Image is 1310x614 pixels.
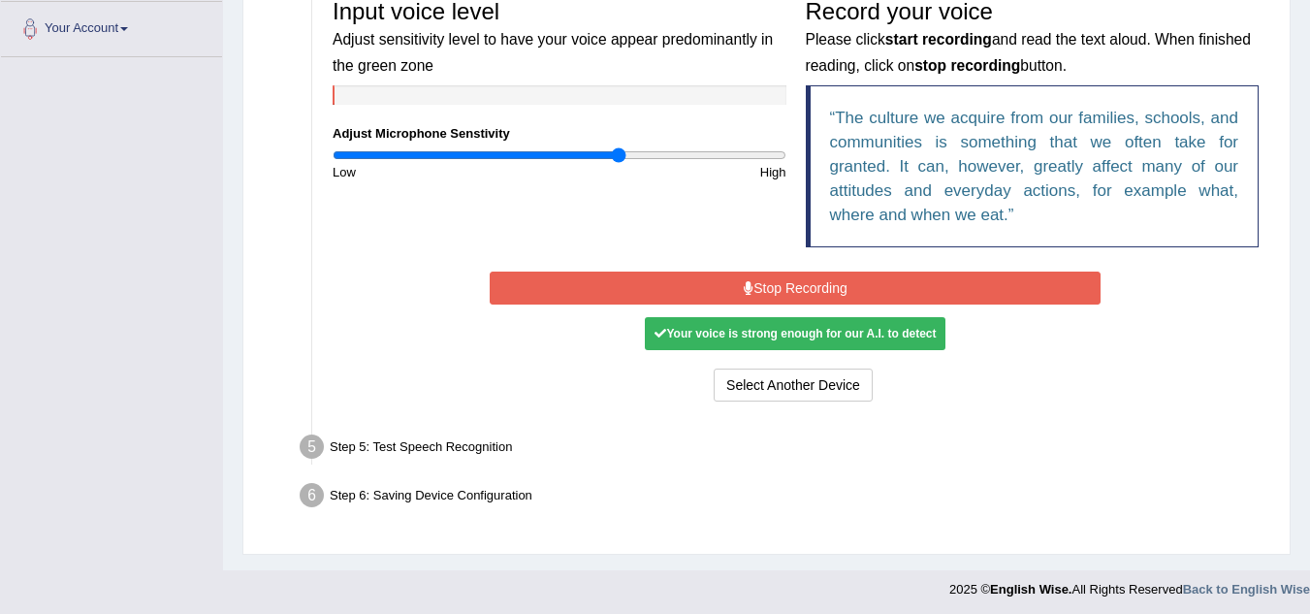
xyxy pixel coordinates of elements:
button: Select Another Device [714,369,873,402]
a: Your Account [1,2,222,50]
label: Adjust Microphone Senstivity [333,124,510,143]
small: Adjust sensitivity level to have your voice appear predominantly in the green zone [333,31,773,73]
button: Stop Recording [490,272,1101,305]
div: 2025 © All Rights Reserved [949,570,1310,598]
a: Back to English Wise [1183,582,1310,597]
div: Step 5: Test Speech Recognition [291,429,1281,471]
q: The culture we acquire from our families, schools, and communities is something that we often tak... [830,109,1239,224]
div: High [559,163,796,181]
small: Please click and read the text aloud. When finished reading, click on button. [806,31,1251,73]
div: Step 6: Saving Device Configuration [291,477,1281,520]
strong: English Wise. [990,582,1071,597]
b: start recording [885,31,992,48]
div: Your voice is strong enough for our A.I. to detect [645,317,945,350]
b: stop recording [914,57,1020,74]
div: Low [323,163,559,181]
